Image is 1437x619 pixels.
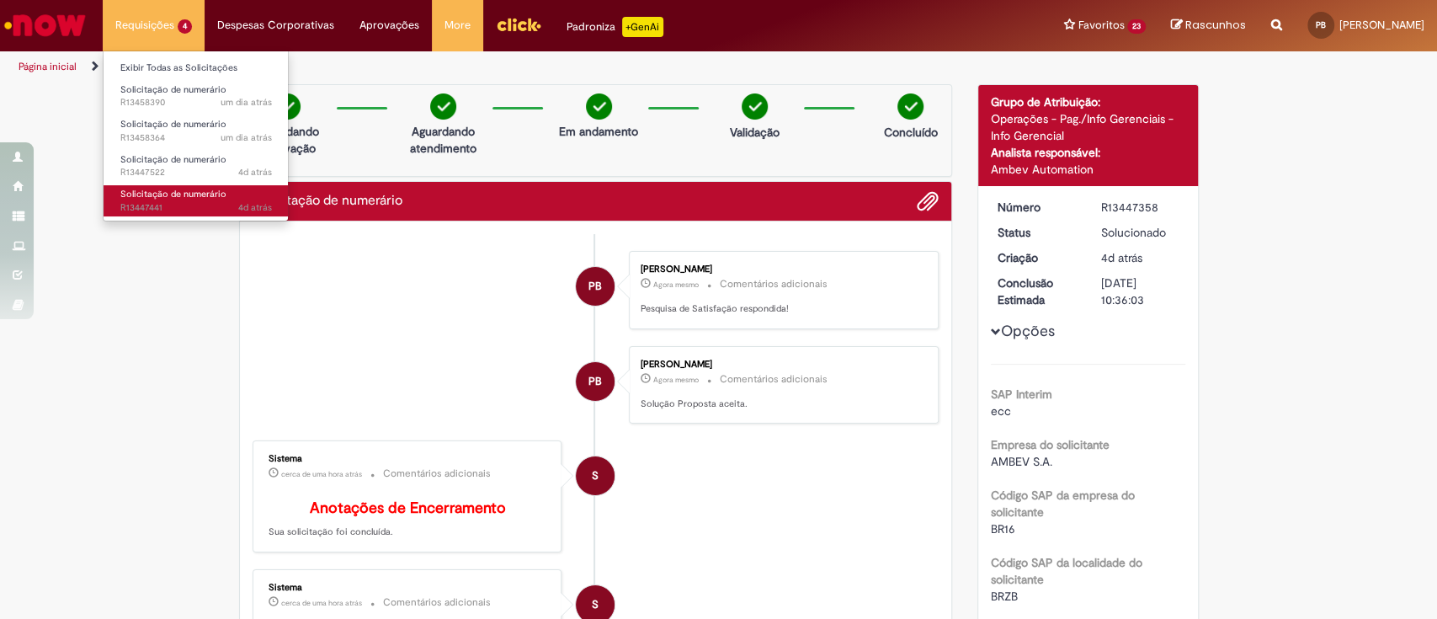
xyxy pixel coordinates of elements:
[120,153,226,166] span: Solicitação de numerário
[742,93,768,120] img: check-circle-green.png
[1101,250,1142,265] time: 26/08/2025 10:20:21
[991,437,1110,452] b: Empresa do solicitante
[991,144,1185,161] div: Analista responsável:
[238,166,272,179] span: 4d atrás
[883,124,937,141] p: Concluído
[238,201,272,214] span: 4d atrás
[281,469,362,479] time: 29/08/2025 14:04:12
[115,17,174,34] span: Requisições
[1185,17,1246,33] span: Rascunhos
[720,372,828,387] small: Comentários adicionais
[1127,19,1146,34] span: 23
[917,190,939,212] button: Adicionar anexos
[19,60,77,73] a: Página inicial
[281,598,362,608] span: cerca de uma hora atrás
[985,249,1088,266] dt: Criação
[1078,17,1124,34] span: Favoritos
[104,185,289,216] a: Aberto R13447441 : Solicitação de numerário
[653,280,699,290] time: 29/08/2025 15:02:00
[120,166,272,179] span: R13447522
[402,123,484,157] p: Aguardando atendimento
[221,96,272,109] span: um dia atrás
[120,83,226,96] span: Solicitação de numerário
[586,93,612,120] img: check-circle-green.png
[897,93,923,120] img: check-circle-green.png
[383,467,491,481] small: Comentários adicionais
[991,403,1011,419] span: ecc
[1101,275,1179,308] div: [DATE] 10:36:03
[120,188,226,200] span: Solicitação de numerário
[104,81,289,112] a: Aberto R13458390 : Solicitação de numerário
[622,17,663,37] p: +GenAi
[221,96,272,109] time: 28/08/2025 14:50:00
[730,124,780,141] p: Validação
[13,51,945,83] ul: Trilhas de página
[985,224,1088,241] dt: Status
[720,277,828,291] small: Comentários adicionais
[592,456,599,496] span: S
[641,360,921,370] div: [PERSON_NAME]
[653,375,699,385] span: Agora mesmo
[991,93,1185,110] div: Grupo de Atribuição:
[496,12,541,37] img: click_logo_yellow_360x200.png
[985,275,1088,308] dt: Conclusão Estimada
[120,118,226,131] span: Solicitação de numerário
[120,96,272,109] span: R13458390
[310,499,506,518] b: Anotações de Encerramento
[253,194,402,209] h2: Solicitação de numerário Histórico de tíquete
[1101,249,1179,266] div: 26/08/2025 10:20:21
[269,583,549,593] div: Sistema
[221,131,272,144] time: 28/08/2025 14:46:27
[653,375,699,385] time: 29/08/2025 15:01:49
[1316,19,1326,30] span: PB
[991,488,1135,520] b: Código SAP da empresa do solicitante
[281,469,362,479] span: cerca de uma hora atrás
[576,267,615,306] div: Patricia Cristina Pinto Benedito
[120,131,272,145] span: R13458364
[559,123,638,140] p: Em andamento
[120,201,272,215] span: R13447441
[641,398,921,411] p: Solução Proposta aceita.
[991,521,1015,536] span: BR16
[1101,224,1179,241] div: Solucionado
[991,555,1142,587] b: Código SAP da localidade do solicitante
[576,456,615,495] div: System
[991,387,1052,402] b: SAP Interim
[1339,18,1424,32] span: [PERSON_NAME]
[991,161,1185,178] div: Ambev Automation
[221,131,272,144] span: um dia atrás
[178,19,192,34] span: 4
[238,166,272,179] time: 26/08/2025 10:42:01
[104,115,289,147] a: Aberto R13458364 : Solicitação de numerário
[991,454,1052,469] span: AMBEV S.A.
[1101,250,1142,265] span: 4d atrás
[238,201,272,214] time: 26/08/2025 10:29:37
[1171,18,1246,34] a: Rascunhos
[2,8,88,42] img: ServiceNow
[104,151,289,182] a: Aberto R13447522 : Solicitação de numerário
[653,280,699,290] span: Agora mesmo
[103,51,289,221] ul: Requisições
[444,17,471,34] span: More
[567,17,663,37] div: Padroniza
[359,17,419,34] span: Aprovações
[430,93,456,120] img: check-circle-green.png
[269,454,549,464] div: Sistema
[588,361,602,402] span: PB
[217,17,334,34] span: Despesas Corporativas
[991,110,1185,144] div: Operações - Pag./Info Gerenciais - Info Gerencial
[104,59,289,77] a: Exibir Todas as Solicitações
[641,264,921,275] div: [PERSON_NAME]
[985,199,1088,216] dt: Número
[641,302,921,316] p: Pesquisa de Satisfação respondida!
[383,595,491,610] small: Comentários adicionais
[269,500,549,539] p: Sua solicitação foi concluída.
[588,266,602,307] span: PB
[576,362,615,401] div: Patricia Cristina Pinto Benedito
[1101,199,1179,216] div: R13447358
[991,589,1018,604] span: BRZB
